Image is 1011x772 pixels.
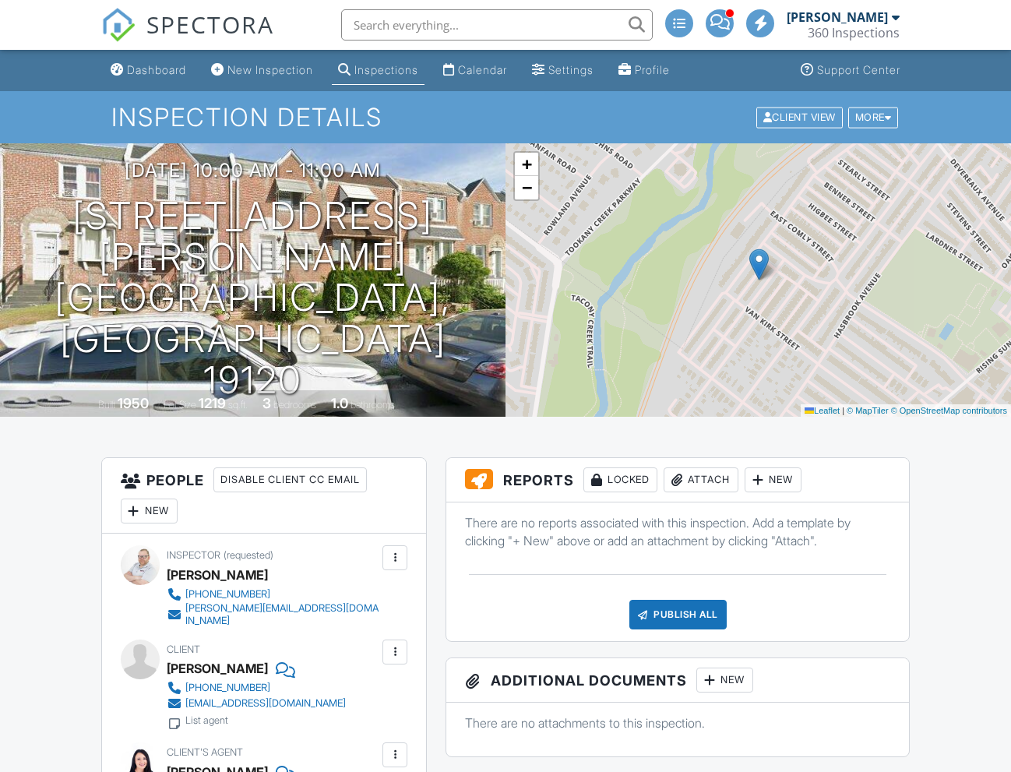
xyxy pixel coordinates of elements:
div: Settings [548,63,594,76]
a: Client View [755,111,847,122]
div: [PERSON_NAME][EMAIL_ADDRESS][DOMAIN_NAME] [185,602,379,627]
div: [PHONE_NUMBER] [185,588,270,601]
div: Disable Client CC Email [213,467,367,492]
a: SPECTORA [101,21,274,54]
h1: Inspection Details [111,104,900,131]
img: Marker [749,249,769,280]
div: 360 Inspections [808,25,900,41]
div: [PERSON_NAME] [167,657,268,680]
div: 1219 [199,395,226,411]
div: 1950 [118,395,149,411]
img: The Best Home Inspection Software - Spectora [101,8,136,42]
span: Built [98,399,115,411]
div: [EMAIL_ADDRESS][DOMAIN_NAME] [185,697,346,710]
a: [PHONE_NUMBER] [167,680,346,696]
div: Inspections [354,63,418,76]
span: (requested) [224,549,273,561]
div: [PHONE_NUMBER] [185,682,270,694]
a: Settings [526,56,600,85]
div: Profile [635,63,670,76]
span: | [842,406,844,415]
h3: Additional Documents [446,658,909,703]
a: [PHONE_NUMBER] [167,587,379,602]
p: There are no reports associated with this inspection. Add a template by clicking "+ New" above or... [465,514,890,549]
div: Locked [583,467,657,492]
div: New [121,499,178,523]
h3: [DATE] 10:00 am - 11:00 am [125,160,381,181]
div: Support Center [817,63,900,76]
div: Attach [664,467,738,492]
div: More [848,107,899,128]
a: [PERSON_NAME][EMAIL_ADDRESS][DOMAIN_NAME] [167,602,379,627]
span: Inspector [167,549,220,561]
span: bathrooms [351,399,395,411]
span: Client's Agent [167,746,243,758]
a: Zoom out [515,176,538,199]
span: bedrooms [273,399,316,411]
div: [PERSON_NAME] [167,563,268,587]
span: sq.ft. [228,399,248,411]
div: Calendar [458,63,507,76]
a: [EMAIL_ADDRESS][DOMAIN_NAME] [167,696,346,711]
h3: People [102,458,427,534]
div: New [696,668,753,693]
a: Inspections [332,56,424,85]
span: Client [167,643,200,655]
div: New Inspection [227,63,313,76]
a: © OpenStreetMap contributors [891,406,1007,415]
span: SPECTORA [146,8,274,41]
span: + [522,154,532,174]
a: New Inspection [205,56,319,85]
div: [PERSON_NAME] [787,9,888,25]
div: New [745,467,801,492]
a: © MapTiler [847,406,889,415]
div: Publish All [629,600,727,629]
div: List agent [185,714,228,727]
a: Zoom in [515,153,538,176]
p: There are no attachments to this inspection. [465,714,890,731]
div: 1.0 [331,395,348,411]
h1: [STREET_ADDRESS][PERSON_NAME] [GEOGRAPHIC_DATA], [GEOGRAPHIC_DATA] 19120 [25,196,481,401]
div: Dashboard [127,63,186,76]
div: Client View [756,107,843,128]
span: Lot Size [164,399,196,411]
a: Calendar [437,56,513,85]
a: Profile [612,56,676,85]
a: Dashboard [104,56,192,85]
a: Support Center [794,56,907,85]
a: Leaflet [805,406,840,415]
div: 3 [262,395,271,411]
span: − [522,178,532,197]
input: Search everything... [341,9,653,41]
h3: Reports [446,458,909,502]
